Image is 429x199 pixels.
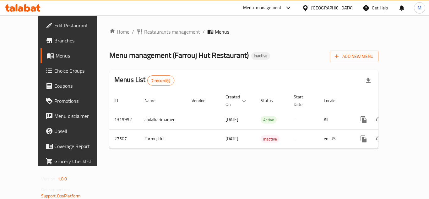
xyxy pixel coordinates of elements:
a: Coupons [41,78,110,93]
span: Created On [225,93,248,108]
span: Inactive [251,53,270,58]
span: Coupons [54,82,105,90]
li: / [203,28,205,36]
a: Coverage Report [41,139,110,154]
span: ID [114,97,126,104]
span: Status [261,97,281,104]
th: Actions [351,91,421,110]
span: Start Date [294,93,311,108]
table: enhanced table [109,91,421,149]
span: Menus [56,52,105,59]
td: All [319,110,351,129]
span: Locale [324,97,344,104]
a: Edit Restaurant [41,18,110,33]
div: Export file [361,73,376,88]
span: Edit Restaurant [54,22,105,29]
span: Add New Menu [335,53,373,60]
span: Get support on: [41,185,70,194]
span: M [418,4,421,11]
td: abdalkarimamer [139,110,187,129]
div: Inactive [251,52,270,60]
a: Branches [41,33,110,48]
button: more [356,112,371,127]
a: Promotions [41,93,110,108]
td: - [289,129,319,148]
span: [DATE] [225,115,238,124]
button: Change Status [371,112,386,127]
span: Promotions [54,97,105,105]
td: - [289,110,319,129]
li: / [132,28,134,36]
a: Menu disclaimer [41,108,110,124]
a: Menus [41,48,110,63]
span: Coverage Report [54,142,105,150]
div: Menu-management [243,4,282,12]
a: Restaurants management [137,28,200,36]
a: Home [109,28,129,36]
span: Version: [41,175,57,183]
h2: Menus List [114,75,174,86]
div: Total records count [147,75,175,86]
a: Upsell [41,124,110,139]
span: [DATE] [225,135,238,143]
button: Change Status [371,131,386,146]
span: Restaurants management [144,28,200,36]
span: 1.0.0 [57,175,67,183]
span: Branches [54,37,105,44]
a: Grocery Checklist [41,154,110,169]
span: Menu disclaimer [54,112,105,120]
span: 2 record(s) [148,78,174,84]
span: Upsell [54,127,105,135]
span: Name [144,97,164,104]
span: Choice Groups [54,67,105,75]
button: more [356,131,371,146]
span: Menu management ( Farrouj Hut Restaurant ) [109,48,249,62]
span: Inactive [261,135,280,143]
span: Menus [215,28,229,36]
span: Active [261,116,277,124]
span: Grocery Checklist [54,158,105,165]
a: Choice Groups [41,63,110,78]
td: 27507 [109,129,139,148]
span: Vendor [192,97,213,104]
td: Farrouj Hut [139,129,187,148]
nav: breadcrumb [109,28,378,36]
td: 1315952 [109,110,139,129]
button: Add New Menu [330,51,378,62]
div: [GEOGRAPHIC_DATA] [311,4,353,11]
td: en-US [319,129,351,148]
